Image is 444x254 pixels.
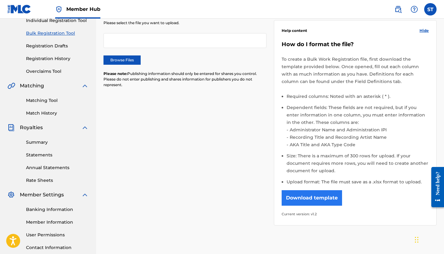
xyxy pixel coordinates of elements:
[26,30,89,37] a: Bulk Registration Tool
[26,43,89,49] a: Registration Drafts
[282,55,429,85] p: To create a Bulk Work Registration file, first download the template provided below. Once opened,...
[415,230,419,249] div: Drag
[392,3,404,15] a: Public Search
[287,93,429,104] li: Required columns: Noted with an asterisk ( * ).
[26,232,89,238] a: User Permissions
[20,82,44,90] span: Matching
[394,6,402,13] img: search
[282,28,307,33] span: Help content
[103,55,141,65] label: Browse Files
[26,219,89,226] a: Member Information
[20,124,43,131] span: Royalties
[287,104,429,152] li: Dependent fields: These fields are not required, but if you enter information in one column, you ...
[26,164,89,171] a: Annual Statements
[7,124,15,131] img: Royalties
[288,126,429,134] li: Administrator Name and Administration IPI
[26,152,89,158] a: Statements
[282,41,429,48] h5: How do I format the file?
[26,68,89,75] a: Overclaims Tool
[26,17,89,24] a: Individual Registration Tool
[81,191,89,199] img: expand
[66,6,100,13] span: Member Hub
[26,177,89,184] a: Rate Sheets
[103,20,266,26] p: Please select the file you want to upload.
[282,210,429,218] p: Current version: v1.2
[287,178,429,186] li: Upload format: The file must save as a .xlsx format to upload.
[7,5,31,14] img: MLC Logo
[81,124,89,131] img: expand
[7,191,15,199] img: Member Settings
[287,152,429,178] li: Size: There is a maximum of 300 rows for upload. If your document requires more rows, you will ne...
[288,141,429,148] li: AKA Title and AKA Type Code
[420,28,429,33] span: Hide
[26,139,89,146] a: Summary
[282,190,342,206] button: Download template
[408,3,420,15] div: Help
[26,244,89,251] a: Contact Information
[288,134,429,141] li: Recording Title and Recording Artist Name
[103,71,127,76] span: Please note:
[413,224,444,254] iframe: Chat Widget
[26,110,89,116] a: Match History
[424,3,437,15] div: User Menu
[411,6,418,13] img: help
[26,206,89,213] a: Banking Information
[20,191,64,199] span: Member Settings
[26,55,89,62] a: Registration History
[427,161,444,214] iframe: Resource Center
[81,82,89,90] img: expand
[7,82,15,90] img: Matching
[103,71,266,88] p: Publishing information should only be entered for shares you control. Please do not enter publish...
[55,6,63,13] img: Top Rightsholder
[26,97,89,104] a: Matching Tool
